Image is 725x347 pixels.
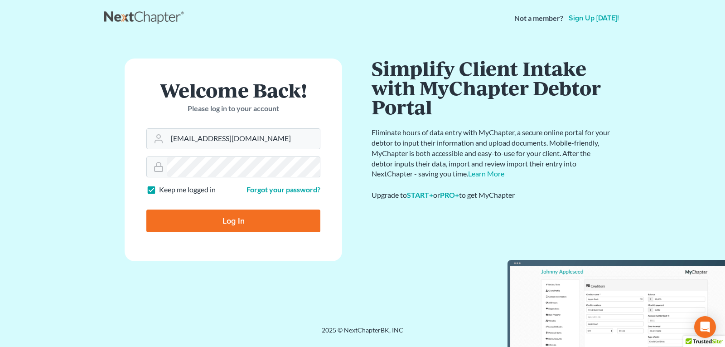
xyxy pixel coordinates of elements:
[104,326,621,342] div: 2025 © NextChapterBK, INC
[167,129,320,149] input: Email Address
[468,169,504,178] a: Learn More
[372,190,612,200] div: Upgrade to or to get MyChapter
[514,13,563,24] strong: Not a member?
[407,191,433,199] a: START+
[146,210,320,232] input: Log In
[372,127,612,179] p: Eliminate hours of data entry with MyChapter, a secure online portal for your debtor to input the...
[567,15,621,22] a: Sign up [DATE]!
[146,80,320,100] h1: Welcome Back!
[694,316,716,338] div: Open Intercom Messenger
[372,59,612,117] h1: Simplify Client Intake with MyChapter Debtor Portal
[440,191,459,199] a: PRO+
[246,185,320,194] a: Forgot your password?
[146,103,320,114] p: Please log in to your account
[159,185,216,195] label: Keep me logged in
